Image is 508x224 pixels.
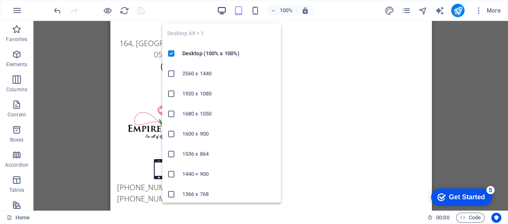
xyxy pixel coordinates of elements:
[6,36,27,43] p: Favorites
[301,7,309,14] i: On resize automatically adjust zoom level to fit chosen device.
[471,4,504,17] button: More
[401,6,411,15] i: Pages (Ctrl+Alt+S)
[384,5,394,15] button: design
[418,6,427,15] i: Navigator
[451,4,465,17] button: publish
[182,89,276,99] h6: 1920 x 1080
[384,6,394,15] i: Design (Ctrl+Alt+Y)
[182,129,276,139] h6: 1600 x 900
[456,213,485,223] button: Code
[52,5,62,15] button: undo
[53,6,62,15] i: Undo: Delete HTML (Ctrl+Z)
[182,149,276,159] h6: 1536 x 864
[7,213,30,223] a: Click to cancel selection. Double-click to open Pages
[182,169,276,179] h6: 1440 × 900
[182,109,276,119] h6: 1680 x 1050
[279,5,293,15] h6: 100%
[267,5,296,15] button: 100%
[427,213,449,223] h6: Session time
[120,6,129,15] i: Reload page
[63,2,71,10] div: 5
[460,213,481,223] span: Code
[6,61,28,68] p: Elements
[10,136,24,143] p: Boxes
[453,6,462,15] i: Publish
[401,5,411,15] button: pages
[182,69,276,79] h6: 2560 x 1440
[418,5,428,15] button: navigator
[491,213,501,223] button: Usercentrics
[182,49,276,59] h6: Desktop (100% x 100%)
[119,5,129,15] button: reload
[26,9,61,17] div: Get Started
[182,189,276,199] h6: 1366 x 768
[434,6,444,15] i: AI Writer
[9,187,24,193] p: Tables
[8,4,69,22] div: Get Started 5 items remaining, 0% complete
[475,6,501,15] span: More
[5,162,28,168] p: Accordion
[6,86,27,93] p: Columns
[436,213,449,223] span: 00 00
[442,214,443,221] span: :
[8,111,26,118] p: Content
[434,5,444,15] button: text_generator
